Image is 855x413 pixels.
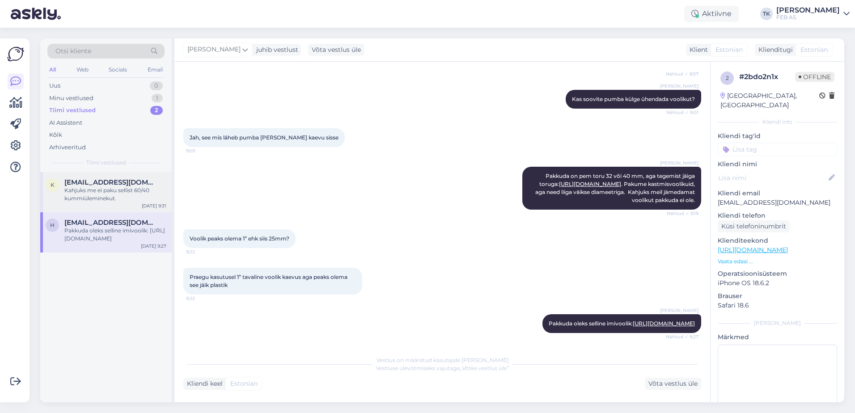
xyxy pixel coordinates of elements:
span: Vestluse ülevõtmiseks vajutage [376,365,509,371]
p: Safari 18.6 [718,301,837,310]
div: Pakkuda oleks selline imivoolik: [URL][DOMAIN_NAME] [64,227,166,243]
div: 0 [150,81,163,90]
a: [URL][DOMAIN_NAME] [633,320,695,327]
span: 9:22 [186,295,220,302]
span: [PERSON_NAME] [660,160,698,166]
input: Lisa nimi [718,173,827,183]
p: [EMAIL_ADDRESS][DOMAIN_NAME] [718,198,837,207]
a: [URL][DOMAIN_NAME] [559,181,621,187]
span: Estonian [230,379,258,388]
div: 2 [150,106,163,115]
div: Aktiivne [684,6,739,22]
p: iPhone OS 18.6.2 [718,278,837,288]
div: AI Assistent [49,118,82,127]
div: Kliendi keel [183,379,223,388]
p: Vaata edasi ... [718,257,837,265]
p: Kliendi tag'id [718,131,837,141]
div: 1 [152,94,163,103]
img: Askly Logo [7,46,24,63]
span: Kas soovite pumba külge ühendada voolikut? [572,96,695,102]
div: Võta vestlus üle [308,44,364,56]
span: Pakkuda on pem toru 32 või 40 mm, aga tegemist jäiga toruga: . Pakume kastmisvoolikuid, aga need ... [535,173,696,203]
span: Nähtud ✓ 9:27 [665,333,698,340]
div: [DATE] 9:27 [141,243,166,249]
span: 2 [726,75,729,81]
div: juhib vestlust [253,45,298,55]
span: Voolik peaks olema 1” ehk siis 25mm? [190,235,289,242]
div: Web [75,64,90,76]
div: # 2bdo2n1x [739,72,795,82]
span: Estonian [715,45,743,55]
span: [PERSON_NAME] [187,45,241,55]
div: Klienditugi [755,45,793,55]
span: heli.mardisoo@hotmail.com [64,219,157,227]
span: 9:05 [186,147,220,154]
p: Brauser [718,291,837,301]
div: Email [146,64,165,76]
div: [DATE] 9:31 [142,202,166,209]
div: All [47,64,58,76]
div: Klient [686,45,708,55]
div: Kõik [49,131,62,139]
div: TK [760,8,773,20]
i: „Võtke vestlus üle” [460,365,509,371]
a: [URL][DOMAIN_NAME] [718,246,788,254]
p: Kliendi telefon [718,211,837,220]
span: Offline [795,72,834,82]
div: Socials [107,64,129,76]
span: Nähtud ✓ 8:57 [665,71,698,77]
div: [PERSON_NAME] [718,319,837,327]
span: Vestlus on määratud kasutajale [PERSON_NAME] [377,357,508,363]
span: [PERSON_NAME] [660,307,698,314]
div: Arhiveeritud [49,143,86,152]
span: Praegu kasutusel 1” tavaline voolik kaevus aga peaks olema see jäik plastik [190,274,349,288]
span: Estonian [800,45,828,55]
div: [PERSON_NAME] [776,7,840,14]
div: Tiimi vestlused [49,106,96,115]
div: Uus [49,81,60,90]
div: Küsi telefoninumbrit [718,220,790,232]
a: [PERSON_NAME]FEB AS [776,7,850,21]
span: h [50,222,55,228]
p: Kliendi email [718,189,837,198]
p: Kliendi nimi [718,160,837,169]
span: k [51,181,55,188]
div: Kahjuks me ei paku sellist 60/40 kummiüleminekut. [64,186,166,202]
span: Pakkuda oleks selline imivoolik: [549,320,695,327]
span: Nähtud ✓ 9:19 [665,210,698,217]
p: Märkmed [718,333,837,342]
span: Otsi kliente [55,46,91,56]
span: Jah, see mis läheb pumba [PERSON_NAME] kaevu sisse [190,134,339,141]
span: [PERSON_NAME] [660,83,698,89]
div: Kliendi info [718,118,837,126]
span: Nähtud ✓ 9:01 [665,109,698,116]
p: Operatsioonisüsteem [718,269,837,278]
p: Klienditeekond [718,236,837,245]
div: FEB AS [776,14,840,21]
span: 9:22 [186,249,220,255]
div: Minu vestlused [49,94,93,103]
span: kristo.mae@gmail.com [64,178,157,186]
span: Tiimi vestlused [86,159,126,167]
div: Võta vestlus üle [645,378,701,390]
input: Lisa tag [718,143,837,156]
div: [GEOGRAPHIC_DATA], [GEOGRAPHIC_DATA] [720,91,819,110]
